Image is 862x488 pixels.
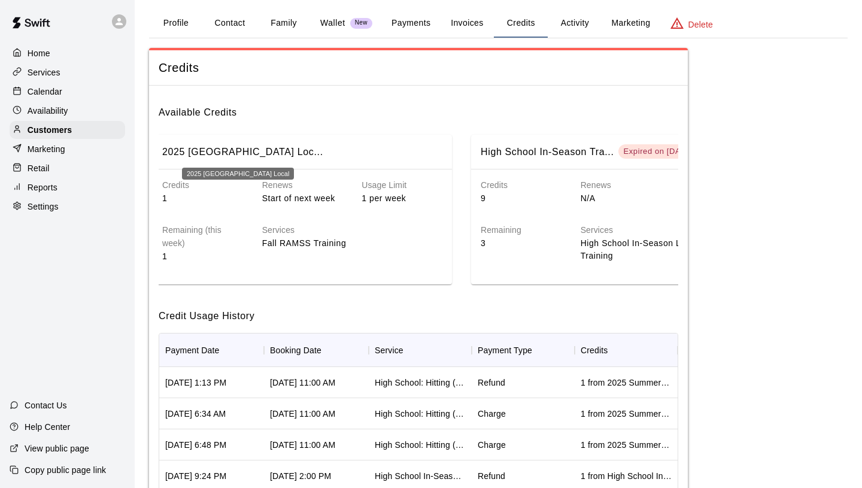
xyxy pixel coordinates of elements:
[28,143,65,155] p: Marketing
[28,201,59,213] p: Settings
[10,140,125,158] a: Marketing
[478,408,506,420] div: Charge
[320,17,345,29] p: Wallet
[165,408,226,420] div: Jul 18, 2025 6:34 AM
[581,439,672,451] div: 1 from 2025 Summer Club Credits
[257,9,311,38] button: Family
[262,224,442,237] h6: Services
[165,377,226,389] div: Jul 20, 2025 1:13 PM
[403,342,420,359] button: Sort
[375,334,403,367] div: Service
[10,83,125,101] a: Calendar
[10,159,125,177] a: Retail
[10,178,125,196] a: Reports
[478,470,505,482] div: Refund
[481,224,561,237] h6: Remaining
[25,464,106,476] p: Copy public page link
[159,334,264,367] div: Payment Date
[162,179,243,192] h6: Credits
[382,9,440,38] button: Payments
[494,9,548,38] button: Credits
[159,95,678,120] h6: Available Credits
[321,342,338,359] button: Sort
[548,9,602,38] button: Activity
[375,470,466,482] div: High School In-Season Lifting
[262,179,343,192] h6: Renews
[149,9,203,38] button: Profile
[581,470,672,482] div: 1 from High School In-Season Training Package
[375,408,466,420] div: High School: Hitting (Ages 14U-18U)
[270,439,335,451] div: Jun 17, 2025 11:00 AM
[203,9,257,38] button: Contact
[162,224,243,250] h6: Remaining (this week)
[162,192,243,205] p: 1
[28,162,50,174] p: Retail
[581,408,672,420] div: 1 from 2025 Summer Club Credits
[575,334,678,367] div: Credits
[581,192,661,205] p: N/A
[28,86,62,98] p: Calendar
[10,102,125,120] a: Availability
[165,439,226,451] div: Jun 12, 2025 6:48 PM
[362,179,442,192] h6: Usage Limit
[440,9,494,38] button: Invoices
[25,442,89,454] p: View public page
[375,377,466,389] div: High School: Hitting (Ages 14U-18U)
[581,224,761,237] h6: Services
[264,334,369,367] div: Booking Date
[220,342,236,359] button: Sort
[581,377,672,389] div: 1 from 2025 Summer Club Credits
[369,334,472,367] div: Service
[623,146,693,156] div: Expired on [DATE]
[10,63,125,81] a: Services
[478,334,532,367] div: Payment Type
[532,342,549,359] button: Sort
[581,334,608,367] div: Credits
[159,60,678,76] span: Credits
[262,192,343,205] p: Start of next week
[28,47,50,59] p: Home
[478,377,505,389] div: Refund
[270,408,335,420] div: Jul 21, 2025 11:00 AM
[165,334,220,367] div: Payment Date
[270,377,335,389] div: Jul 21, 2025 11:00 AM
[581,179,661,192] h6: Renews
[162,144,323,160] h6: 2025 Fall High School Local
[28,105,68,117] p: Availability
[165,470,226,482] div: May 28, 2025 9:24 PM
[28,181,57,193] p: Reports
[25,421,70,433] p: Help Center
[10,121,125,139] a: Customers
[688,19,713,31] p: Delete
[10,198,125,216] a: Settings
[270,470,331,482] div: Jun 01, 2025 2:00 PM
[481,179,561,192] h6: Credits
[28,66,60,78] p: Services
[270,334,321,367] div: Booking Date
[481,192,561,205] p: 9
[25,399,67,411] p: Contact Us
[478,439,506,451] div: Charge
[481,144,614,160] h6: High School In-Season Training Package
[159,299,678,324] h6: Credit Usage History
[472,334,575,367] div: Payment Type
[602,9,660,38] button: Marketing
[28,124,72,136] p: Customers
[182,168,294,180] div: 2025 [GEOGRAPHIC_DATA] Local
[375,439,466,451] div: High School: Hitting (Ages 14U-18U)
[481,237,561,250] p: 3
[608,342,624,359] button: Sort
[149,9,848,38] div: basic tabs example
[581,237,761,262] p: High School In-Season Lifting , RAMSS Training
[162,250,243,263] p: 1
[10,44,125,62] a: Home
